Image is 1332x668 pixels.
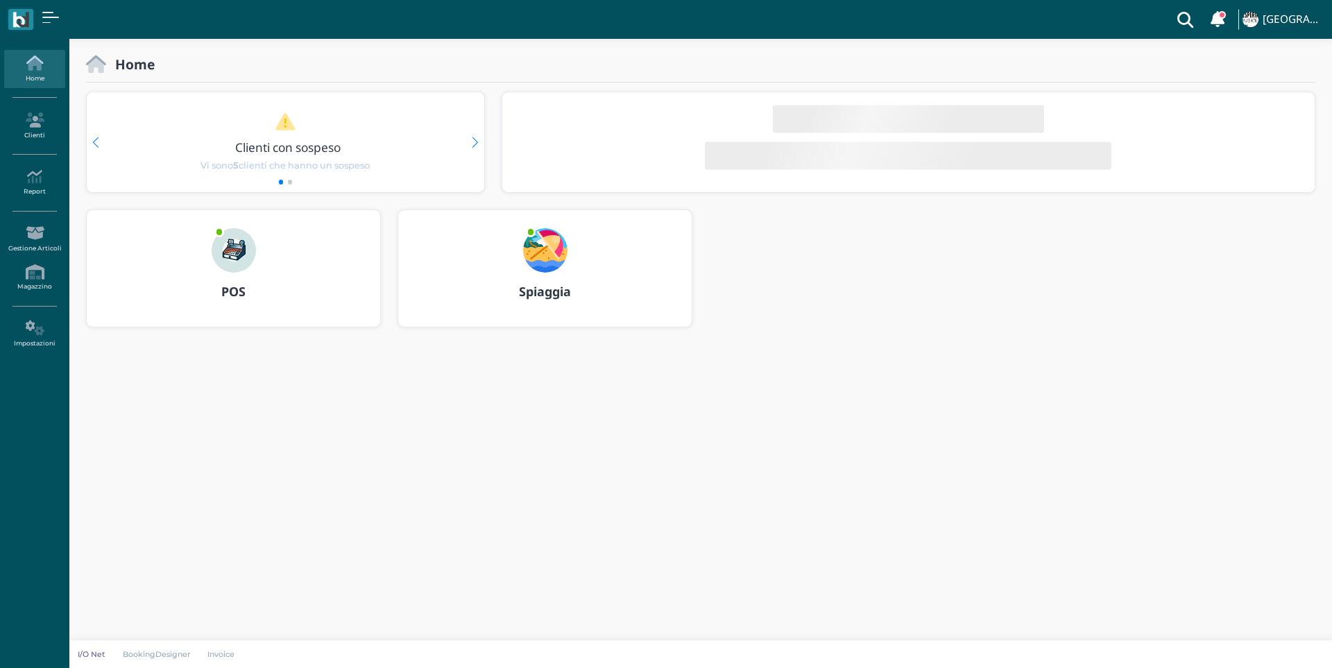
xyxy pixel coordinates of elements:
div: Next slide [472,137,478,148]
img: ... [1243,12,1258,27]
a: Report [4,164,65,202]
a: Gestione Articoli [4,220,65,258]
a: ... [GEOGRAPHIC_DATA] [1240,3,1324,36]
a: ... POS [86,209,381,344]
h2: Home [106,57,155,71]
a: Impostazioni [4,315,65,353]
iframe: Help widget launcher [1233,625,1320,656]
img: ... [212,228,256,273]
a: Home [4,50,65,88]
a: Clienti con sospeso Vi sono5clienti che hanno un sospeso [113,112,457,172]
a: ... Spiaggia [398,209,692,344]
img: logo [12,12,28,28]
span: Vi sono clienti che hanno un sospeso [200,159,370,172]
b: Spiaggia [519,283,571,300]
b: POS [221,283,246,300]
a: Magazzino [4,259,65,297]
div: 1 / 2 [87,92,484,192]
h4: [GEOGRAPHIC_DATA] [1263,14,1324,26]
div: Previous slide [92,137,99,148]
h3: Clienti con sospeso [116,141,460,154]
a: Clienti [4,107,65,145]
img: ... [523,228,567,273]
b: 5 [233,160,239,171]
